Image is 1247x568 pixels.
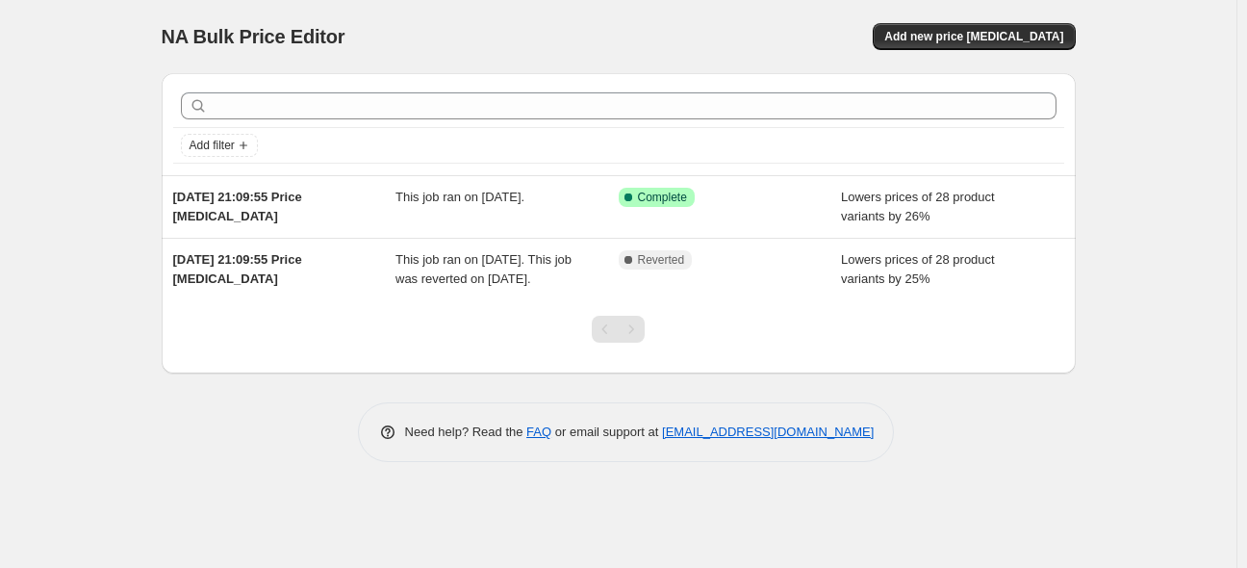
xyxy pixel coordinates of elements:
[395,252,572,286] span: This job ran on [DATE]. This job was reverted on [DATE].
[181,134,258,157] button: Add filter
[662,425,874,439] a: [EMAIL_ADDRESS][DOMAIN_NAME]
[841,252,995,286] span: Lowers prices of 28 product variants by 25%
[526,425,551,439] a: FAQ
[551,425,662,439] span: or email support at
[173,252,302,286] span: [DATE] 21:09:55 Price [MEDICAL_DATA]
[173,190,302,223] span: [DATE] 21:09:55 Price [MEDICAL_DATA]
[873,23,1075,50] button: Add new price [MEDICAL_DATA]
[638,252,685,268] span: Reverted
[162,26,345,47] span: NA Bulk Price Editor
[190,138,235,153] span: Add filter
[592,316,645,343] nav: Pagination
[395,190,524,204] span: This job ran on [DATE].
[638,190,687,205] span: Complete
[841,190,995,223] span: Lowers prices of 28 product variants by 26%
[405,425,527,439] span: Need help? Read the
[884,29,1063,44] span: Add new price [MEDICAL_DATA]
